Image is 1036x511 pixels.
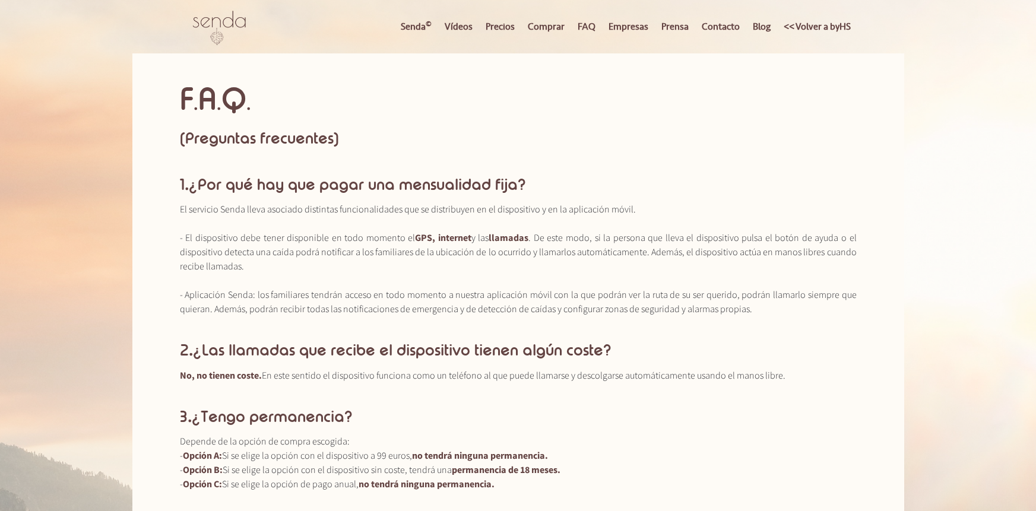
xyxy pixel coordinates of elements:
p: En este sentido el dispositivo funciona como un teléfono al que puede llamarse y descolgarse auto... [180,368,857,382]
span: Opción B: [183,464,223,475]
span: . [246,95,251,114]
h3: 1 ¿Por qué hay que pagar una mensualidad fija? [180,174,857,196]
span: no tendrá ninguna permanencia. [359,478,495,490]
span: . [189,341,194,360]
span: GPS, internet [415,231,471,243]
span: No, no tienen coste. [180,369,262,381]
span: . [217,95,221,114]
span: llamadas [489,231,528,243]
span: Opción C: [183,478,222,490]
p: Depende de la opción de compra escogida: - Si se elige la opción con el dispositivo a 99 euros, -... [180,434,857,491]
h3: 2 ¿Las llamadas que recibe el dispositivo tienen algún coste? [180,339,857,362]
sup: © [426,18,432,29]
p: El servicio Senda lleva asociado distintas funcionalidades que se distribuyen en el dispositivo y... [180,202,857,316]
span: . [185,175,189,194]
span: . [194,95,198,114]
span: . [188,407,192,426]
span: Opción A: [183,449,222,461]
h3: F A Q [180,77,857,122]
h3: 3 ¿Tengo permanencia? [180,406,857,429]
h1: (Preguntas frecuentes) [180,128,857,150]
span: no tendrá ninguna permanencia. [412,449,548,461]
span: permanencia de 18 meses. [452,464,560,475]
